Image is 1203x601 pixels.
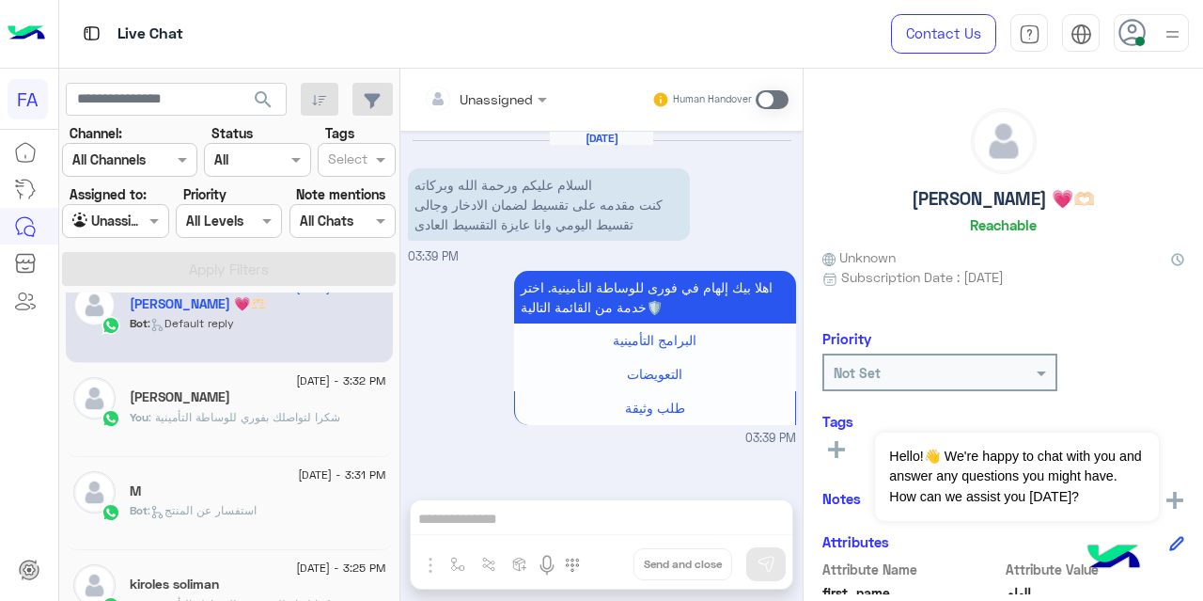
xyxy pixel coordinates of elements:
[627,366,682,382] span: التعويضات
[625,400,685,416] span: طلب وثيقة
[912,188,1095,210] h5: [PERSON_NAME] 💗🫶🏻
[514,271,796,324] p: 2/9/2025, 3:39 PM
[241,83,287,123] button: search
[1161,23,1184,46] img: profile
[148,410,340,424] span: شكرا لتواصلك بفوري للوساطة التأمينية
[408,168,690,241] p: 2/9/2025, 3:39 PM
[822,247,896,267] span: Unknown
[130,483,141,499] h5: M
[1006,560,1185,579] span: Attribute Value
[296,560,385,577] span: [DATE] - 3:25 PM
[8,79,48,119] div: FA
[102,409,120,428] img: WhatsApp
[673,92,752,107] small: Human Handover
[73,284,116,326] img: defaultAdmin.png
[117,22,183,47] p: Live Chat
[745,430,796,448] span: 03:39 PM
[73,377,116,419] img: defaultAdmin.png
[325,123,354,143] label: Tags
[130,316,148,330] span: Bot
[130,389,230,405] h5: Ahmed Maher
[130,296,266,312] h5: إلهام أحمد 💗🫶🏻
[822,560,1002,579] span: Attribute Name
[1019,24,1040,45] img: tab
[875,433,1158,521] span: Hello!👋 We're happy to chat with you and answer any questions you might have. How can we assist y...
[970,216,1037,233] h6: Reachable
[550,132,653,145] h6: [DATE]
[80,22,103,45] img: tab
[211,123,253,143] label: Status
[822,490,861,507] h6: Notes
[102,503,120,522] img: WhatsApp
[130,577,219,593] h5: kiroles soliman
[102,316,120,335] img: WhatsApp
[633,548,732,580] button: Send and close
[822,413,1184,430] h6: Tags
[70,184,147,204] label: Assigned to:
[1010,14,1048,54] a: tab
[822,533,889,550] h6: Attributes
[325,149,367,173] div: Select
[408,249,459,263] span: 03:39 PM
[148,503,257,517] span: : استفسار عن المنتج
[183,184,227,204] label: Priority
[8,14,45,54] img: Logo
[62,252,396,286] button: Apply Filters
[296,184,385,204] label: Note mentions
[130,503,148,517] span: Bot
[841,267,1004,287] span: Subscription Date : [DATE]
[130,410,148,424] span: You
[148,316,234,330] span: : Default reply
[1081,526,1147,592] img: hulul-logo.png
[613,332,696,348] span: البرامج التأمينية
[1166,492,1183,509] img: add
[73,471,116,514] img: defaultAdmin.png
[891,14,996,54] a: Contact Us
[252,88,274,111] span: search
[972,109,1036,173] img: defaultAdmin.png
[1070,24,1092,45] img: tab
[70,123,122,143] label: Channel:
[298,467,385,483] span: [DATE] - 3:31 PM
[296,372,385,389] span: [DATE] - 3:32 PM
[822,330,871,347] h6: Priority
